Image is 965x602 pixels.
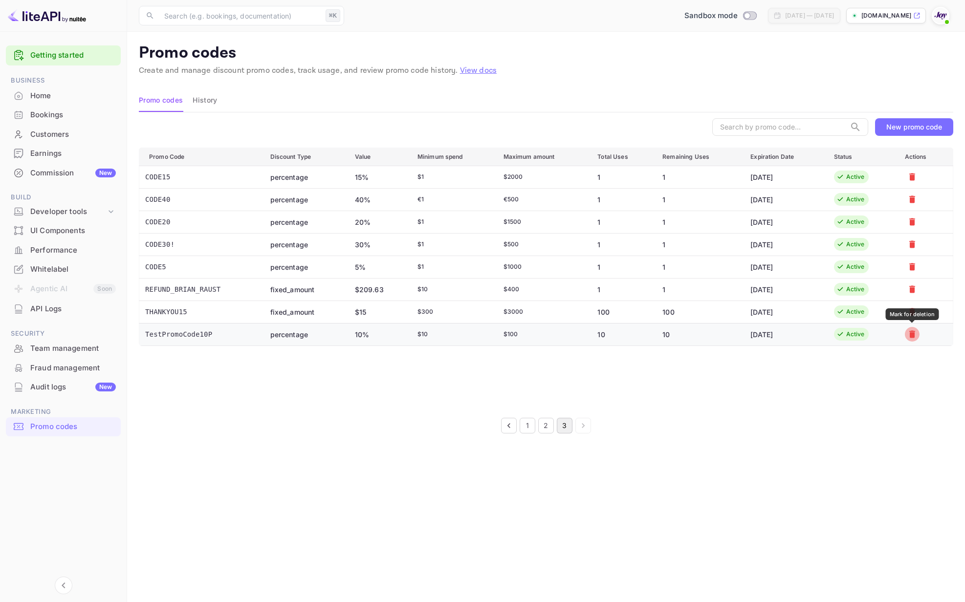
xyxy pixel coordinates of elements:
[6,221,121,239] a: UI Components
[6,417,121,436] div: Promo codes
[30,303,116,315] div: API Logs
[30,363,116,374] div: Fraud management
[590,256,655,278] td: 1
[139,256,263,278] td: CODE5
[504,240,582,249] div: $ 500
[55,577,72,594] button: Collapse navigation
[743,188,826,211] td: [DATE]
[655,233,743,256] td: 1
[30,421,116,432] div: Promo codes
[6,144,121,163] div: Earnings
[139,65,953,77] p: Create and manage discount promo codes, track usage, and review promo code history.
[30,206,106,217] div: Developer tools
[905,327,920,342] button: Mark for deletion
[263,211,347,233] td: percentage
[886,308,939,321] div: Mark for deletion
[6,339,121,358] div: Team management
[743,323,826,345] td: [DATE]
[785,11,834,20] div: [DATE] — [DATE]
[504,262,582,271] div: $ 1000
[95,169,116,177] div: New
[743,148,826,166] th: Expiration Date
[743,166,826,188] td: [DATE]
[590,148,655,166] th: Total Uses
[139,211,263,233] td: CODE20
[347,301,410,323] td: $ 15
[6,106,121,125] div: Bookings
[139,233,263,256] td: CODE30!
[139,188,263,211] td: CODE40
[139,301,263,323] td: THANKYOU15
[655,148,743,166] th: Remaining Uses
[846,172,865,181] div: Active
[347,166,410,188] td: 15%
[263,233,347,256] td: percentage
[590,166,655,188] td: 1
[496,148,590,166] th: Maximum amount
[846,240,865,249] div: Active
[6,86,121,106] div: Home
[6,125,121,143] a: Customers
[6,164,121,182] a: CommissionNew
[30,245,116,256] div: Performance
[417,195,488,204] div: € 1
[6,328,121,339] span: Security
[743,301,826,323] td: [DATE]
[875,118,953,136] button: New promo code
[684,10,738,21] span: Sandbox mode
[347,256,410,278] td: 5%
[680,10,760,21] div: Switch to Production mode
[30,168,116,179] div: Commission
[139,278,263,301] td: REFUND_BRIAN_RAUST
[590,211,655,233] td: 1
[905,192,920,207] button: Mark for deletion
[846,195,865,204] div: Active
[139,323,263,345] td: TestPromoCode10P
[655,188,743,211] td: 1
[590,188,655,211] td: 1
[193,88,217,112] button: History
[6,192,121,203] span: Build
[501,418,517,433] button: Go to previous page
[846,330,865,339] div: Active
[410,148,496,166] th: Minimum spend
[6,241,121,259] a: Performance
[655,301,743,323] td: 100
[6,164,121,183] div: CommissionNew
[846,217,865,226] div: Active
[712,118,846,136] input: Search by promo code...
[263,148,347,166] th: Discount Type
[158,6,322,25] input: Search (e.g. bookings, documentation)
[347,188,410,211] td: 40%
[905,304,920,319] button: Mark for deletion
[590,233,655,256] td: 1
[263,278,347,301] td: fixed_amount
[743,278,826,301] td: [DATE]
[6,260,121,278] a: Whitelabel
[263,188,347,211] td: percentage
[30,129,116,140] div: Customers
[590,278,655,301] td: 1
[6,260,121,279] div: Whitelabel
[520,418,535,433] button: Go to page 1
[933,8,948,23] img: With Joy
[655,256,743,278] td: 1
[504,330,582,339] div: $ 100
[30,264,116,275] div: Whitelabel
[590,323,655,345] td: 10
[504,195,582,204] div: € 500
[139,43,953,63] p: Promo codes
[8,8,86,23] img: LiteAPI logo
[846,307,865,316] div: Active
[347,233,410,256] td: 30%
[139,148,263,166] th: Promo Code
[861,11,911,20] p: [DOMAIN_NAME]
[460,65,497,76] a: View docs
[139,166,263,188] td: CODE15
[905,237,920,252] button: Mark for deletion
[417,240,488,249] div: $ 1
[417,262,488,271] div: $ 1
[263,323,347,345] td: percentage
[263,301,347,323] td: fixed_amount
[6,241,121,260] div: Performance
